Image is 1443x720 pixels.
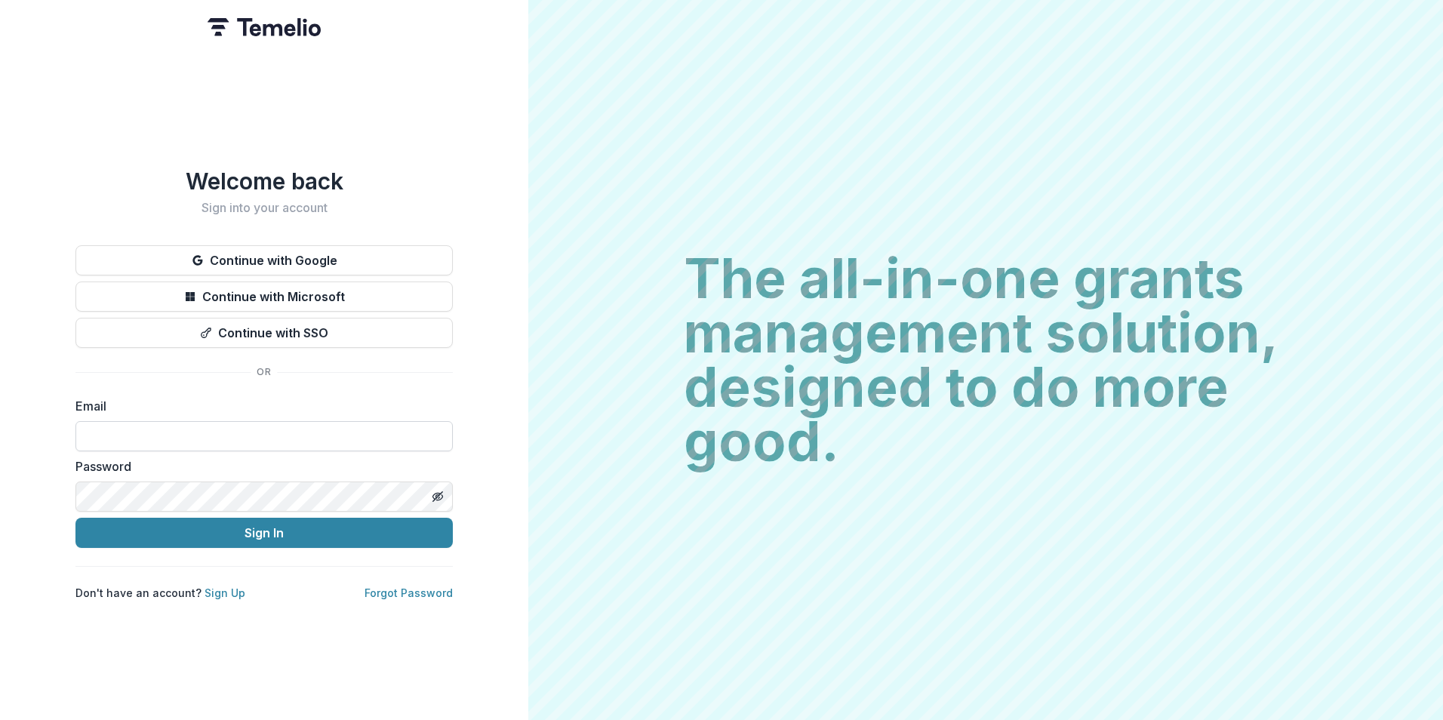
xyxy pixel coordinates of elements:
button: Sign In [75,518,453,548]
a: Forgot Password [365,586,453,599]
label: Password [75,457,444,475]
button: Continue with Google [75,245,453,275]
h2: Sign into your account [75,201,453,215]
button: Continue with Microsoft [75,282,453,312]
button: Continue with SSO [75,318,453,348]
p: Don't have an account? [75,585,245,601]
button: Toggle password visibility [426,485,450,509]
a: Sign Up [205,586,245,599]
img: Temelio [208,18,321,36]
label: Email [75,397,444,415]
h1: Welcome back [75,168,453,195]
